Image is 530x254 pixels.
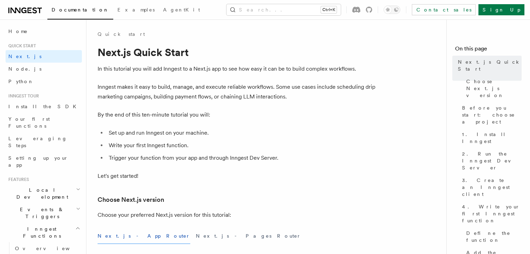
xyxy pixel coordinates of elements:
[6,225,75,239] span: Inngest Functions
[98,210,376,220] p: Choose your preferred Next.js version for this tutorial:
[98,195,164,205] a: Choose Next.js version
[462,150,522,171] span: 2. Run the Inngest Dev Server
[462,203,522,224] span: 4. Write your first Inngest function
[8,79,34,84] span: Python
[226,4,341,15] button: Search...Ctrl+K
[6,25,82,38] a: Home
[384,6,400,14] button: Toggle dark mode
[8,116,50,129] span: Your first Functions
[98,64,376,74] p: In this tutorial you will add Inngest to a Next.js app to see how easy it can be to build complex...
[6,206,76,220] span: Events & Triggers
[463,75,522,102] a: Choose Next.js version
[478,4,524,15] a: Sign Up
[117,7,155,13] span: Examples
[98,82,376,102] p: Inngest makes it easy to build, manage, and execute reliable workflows. Some use cases include sc...
[98,228,190,244] button: Next.js - App Router
[196,228,301,244] button: Next.js - Pages Router
[6,223,82,242] button: Inngest Functions
[6,75,82,88] a: Python
[455,56,522,75] a: Next.js Quick Start
[6,100,82,113] a: Install the SDK
[462,104,522,125] span: Before you start: choose a project
[163,7,200,13] span: AgentKit
[98,31,145,38] a: Quick start
[8,66,41,72] span: Node.js
[459,102,522,128] a: Before you start: choose a project
[458,58,522,72] span: Next.js Quick Start
[98,110,376,120] p: By the end of this ten-minute tutorial you will:
[466,230,522,244] span: Define the function
[8,136,67,148] span: Leveraging Steps
[459,174,522,200] a: 3. Create an Inngest client
[6,203,82,223] button: Events & Triggers
[6,113,82,132] a: Your first Functions
[98,171,376,181] p: Let's get started!
[6,43,36,49] span: Quick start
[463,227,522,246] a: Define the function
[8,155,68,168] span: Setting up your app
[455,45,522,56] h4: On this page
[8,28,28,35] span: Home
[6,152,82,171] a: Setting up your app
[321,6,337,13] kbd: Ctrl+K
[113,2,159,19] a: Examples
[52,7,109,13] span: Documentation
[15,246,87,251] span: Overview
[6,63,82,75] a: Node.js
[412,4,476,15] a: Contact sales
[462,177,522,198] span: 3. Create an Inngest client
[8,54,41,59] span: Next.js
[462,131,522,145] span: 1. Install Inngest
[6,177,29,182] span: Features
[6,50,82,63] a: Next.js
[6,132,82,152] a: Leveraging Steps
[459,148,522,174] a: 2. Run the Inngest Dev Server
[8,104,80,109] span: Install the SDK
[459,200,522,227] a: 4. Write your first Inngest function
[6,184,82,203] button: Local Development
[159,2,204,19] a: AgentKit
[6,93,39,99] span: Inngest tour
[6,186,76,200] span: Local Development
[107,153,376,163] li: Trigger your function from your app and through Inngest Dev Server.
[47,2,113,19] a: Documentation
[107,141,376,150] li: Write your first Inngest function.
[459,128,522,148] a: 1. Install Inngest
[107,128,376,138] li: Set up and run Inngest on your machine.
[98,46,376,58] h1: Next.js Quick Start
[466,78,522,99] span: Choose Next.js version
